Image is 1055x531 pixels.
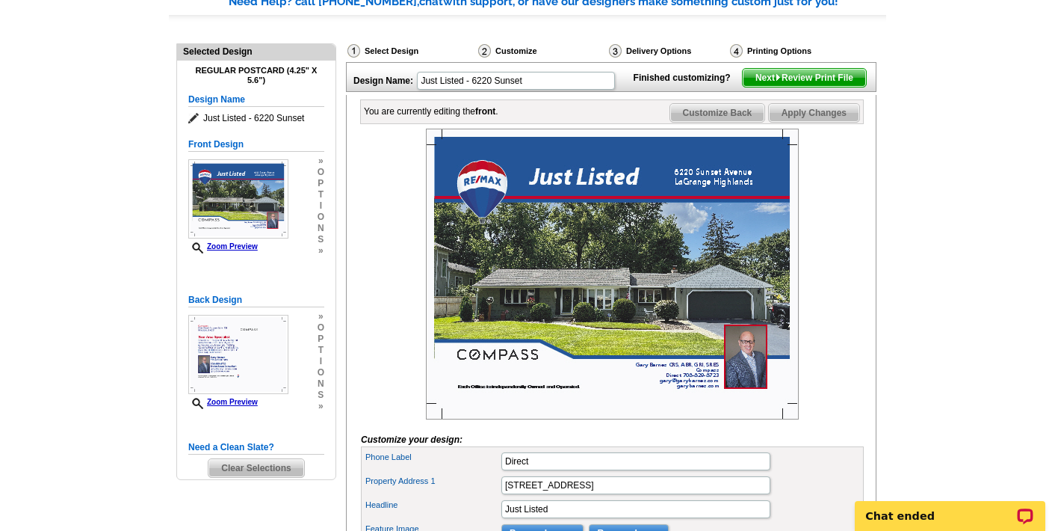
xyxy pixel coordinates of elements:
[318,390,324,401] span: s
[318,223,324,234] span: n
[743,69,866,87] span: Next Review Print File
[188,242,258,251] a: Zoom Preview
[318,378,324,390] span: n
[208,459,303,477] span: Clear Selections
[769,104,859,122] span: Apply Changes
[475,106,495,117] b: front
[318,311,324,322] span: »
[477,43,607,62] div: Customize
[318,200,324,212] span: i
[318,178,324,189] span: p
[188,93,324,107] h5: Design Name
[365,451,500,464] label: Phone Label
[353,76,413,86] strong: Design Name:
[188,111,324,126] span: Just Listed - 6220 Sunset
[188,159,288,239] img: Z18886286_00001_1.jpg
[188,138,324,152] h5: Front Design
[346,43,477,62] div: Select Design
[609,44,622,58] img: Delivery Options
[188,66,324,85] h4: Regular Postcard (4.25" x 5.6")
[188,293,324,307] h5: Back Design
[728,43,861,58] div: Printing Options
[347,44,360,58] img: Select Design
[730,44,743,58] img: Printing Options & Summary
[318,234,324,245] span: s
[364,105,498,118] div: You are currently editing the .
[318,367,324,378] span: o
[365,475,500,488] label: Property Address 1
[318,334,324,345] span: p
[318,245,324,257] span: »
[478,44,491,58] img: Customize
[845,484,1055,531] iframe: LiveChat chat widget
[318,212,324,223] span: o
[634,73,740,83] strong: Finished customizing?
[365,499,500,512] label: Headline
[177,44,335,58] div: Selected Design
[188,441,324,455] h5: Need a Clean Slate?
[318,189,324,200] span: t
[607,43,728,58] div: Delivery Options
[318,401,324,412] span: »
[670,104,765,122] span: Customize Back
[361,435,462,445] i: Customize your design:
[318,156,324,167] span: »
[318,345,324,356] span: t
[775,74,782,81] img: button-next-arrow-white.png
[188,398,258,406] a: Zoom Preview
[318,167,324,178] span: o
[426,129,799,420] img: Z18886286_00001_1.jpg
[318,322,324,334] span: o
[188,315,288,394] img: Z18886286_00001_2.jpg
[318,356,324,367] span: i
